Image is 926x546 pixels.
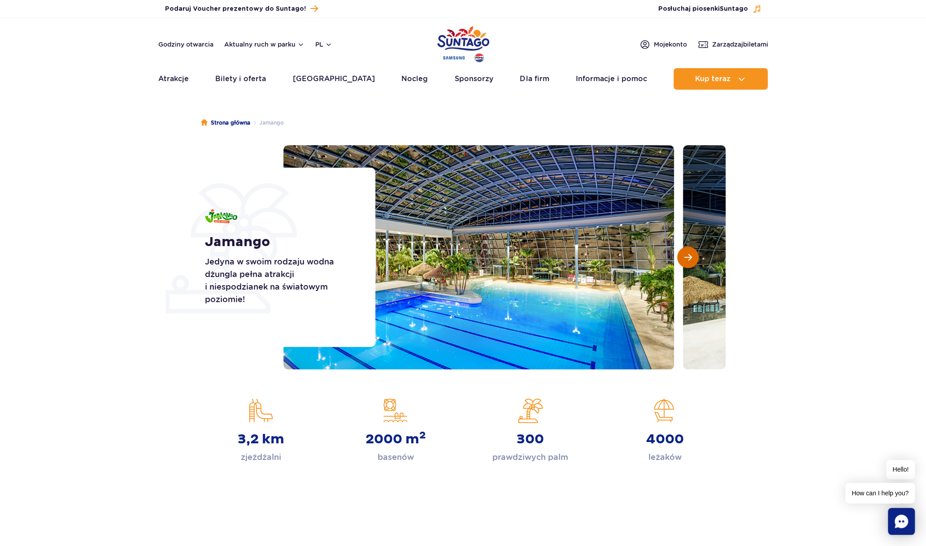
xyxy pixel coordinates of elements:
[695,75,730,83] span: Kup teraz
[165,4,306,13] span: Podaruj Voucher prezentowy do Suntago!
[720,6,748,12] span: Suntago
[886,460,915,479] span: Hello!
[455,68,493,90] a: Sponsorzy
[241,451,281,464] p: zjeżdżalni
[165,3,318,15] a: Podaruj Voucher prezentowy do Suntago!
[238,431,284,447] strong: 3,2 km
[646,431,684,447] strong: 4000
[158,40,213,49] a: Godziny otwarcia
[224,41,304,48] button: Aktualny ruch w parku
[639,39,687,50] a: Mojekonto
[576,68,647,90] a: Informacje i pomoc
[437,22,489,64] a: Park of Poland
[215,68,266,90] a: Bilety i oferta
[520,68,549,90] a: Dla firm
[712,40,768,49] span: Zarządzaj biletami
[674,68,768,90] button: Kup teraz
[845,483,915,503] span: How can I help you?
[205,256,355,306] p: Jedyna w swoim rodzaju wodna dżungla pełna atrakcji i niespodzianek na światowym poziomie!
[201,118,250,127] a: Strona główna
[205,234,355,250] h1: Jamango
[658,4,761,13] button: Posłuchaj piosenkiSuntago
[654,40,687,49] span: Moje konto
[365,431,426,447] strong: 2000 m
[205,209,237,223] img: Jamango
[401,68,428,90] a: Nocleg
[658,4,748,13] span: Posłuchaj piosenki
[419,429,426,442] sup: 2
[492,451,568,464] p: prawdziwych palm
[378,451,414,464] p: basenów
[293,68,375,90] a: [GEOGRAPHIC_DATA]
[648,451,682,464] p: leżaków
[517,431,544,447] strong: 300
[677,247,699,268] button: Następny slajd
[250,118,284,127] li: Jamango
[315,40,332,49] button: pl
[158,68,189,90] a: Atrakcje
[698,39,768,50] a: Zarządzajbiletami
[888,508,915,535] div: Chat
